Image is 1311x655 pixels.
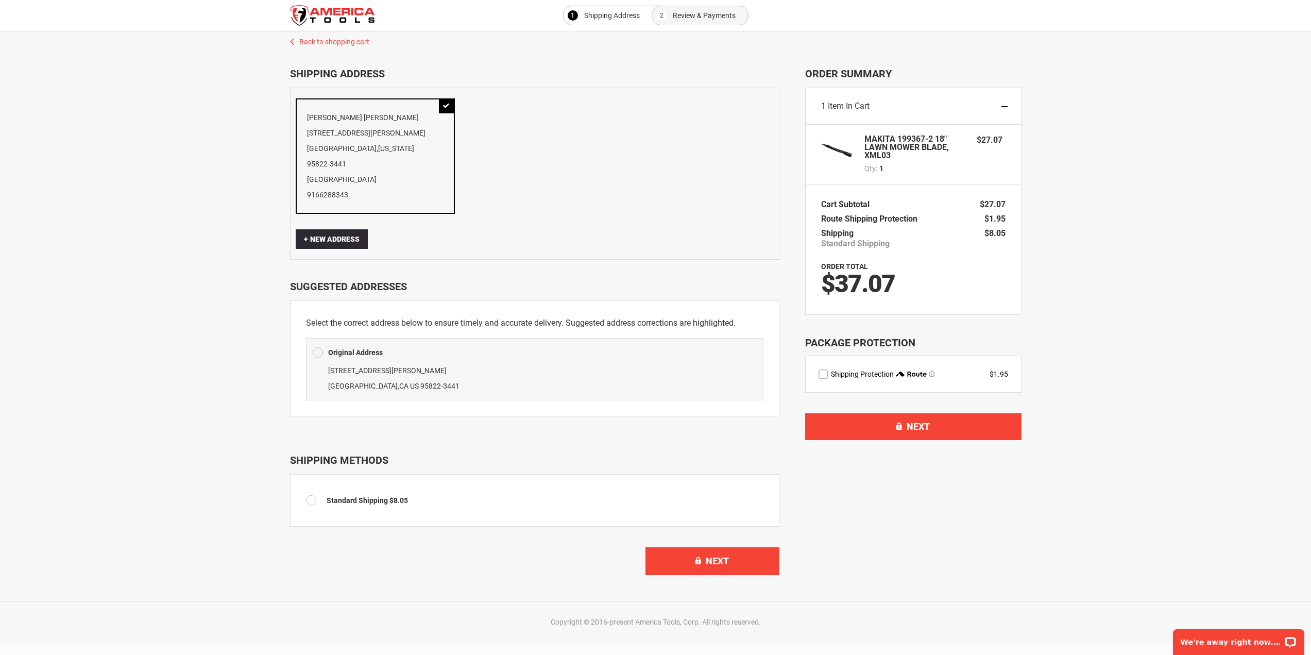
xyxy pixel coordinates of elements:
span: Shipping [821,228,854,238]
span: Learn more [929,371,935,377]
div: $1.95 [990,369,1008,379]
span: $27.07 [977,135,1002,145]
span: [US_STATE] [378,144,414,153]
th: Cart Subtotal [821,197,875,212]
div: route shipping protection selector element [819,369,1008,379]
a: store logo [290,5,375,26]
span: US [410,382,419,390]
div: [PERSON_NAME] [PERSON_NAME] [STREET_ADDRESS][PERSON_NAME] [GEOGRAPHIC_DATA] , 95822-3441 [GEOGRAP... [296,98,455,214]
span: [STREET_ADDRESS][PERSON_NAME] [328,366,447,375]
span: 95822-3441 [420,382,459,390]
span: Order Summary [805,68,1021,80]
span: New Address [304,235,360,243]
span: 1 [879,163,883,174]
div: Suggested Addresses [290,280,779,293]
span: [GEOGRAPHIC_DATA] [328,382,398,390]
span: $8.05 [984,228,1006,238]
span: $27.07 [980,199,1006,209]
a: 9166288343 [307,191,348,199]
button: Next [645,547,779,575]
span: Qty [864,164,876,173]
img: America Tools [290,5,375,26]
span: 1 [821,101,826,111]
strong: Order Total [821,262,868,271]
span: 2 [660,9,663,22]
span: Shipping Protection [831,370,894,378]
div: Shipping Address [290,68,779,80]
span: 1 [571,9,574,22]
div: Shipping Methods [290,454,779,466]
span: Item in Cart [828,101,870,111]
span: $1.95 [984,214,1006,224]
div: Package Protection [805,335,1021,350]
span: Standard Shipping [821,239,890,249]
span: Review & Payments [673,9,736,22]
span: $37.07 [821,269,895,298]
th: Route Shipping Protection [821,212,923,226]
span: Shipping Address [584,9,640,22]
div: , [313,363,757,394]
b: Original Address [328,348,383,357]
a: Back to shopping cart [280,31,1032,47]
span: Next [907,421,930,432]
strong: MAKITA 199367-2 18" LAWN MOWER BLADE, XML03 [864,135,967,160]
button: Next [805,413,1021,440]
span: Next [706,556,729,566]
img: MAKITA 199367-2 18" LAWN MOWER BLADE, XML03 [821,135,852,166]
button: New Address [296,229,368,249]
span: Standard Shipping [327,496,388,505]
iframe: LiveChat chat widget [1166,623,1311,655]
span: CA [399,382,408,390]
div: Copyright © 2016-present America Tools, Corp. All rights reserved. [287,617,1024,627]
p: Select the correct address below to ensure timely and accurate delivery. Suggested address correc... [306,316,763,330]
span: $8.05 [389,496,408,505]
